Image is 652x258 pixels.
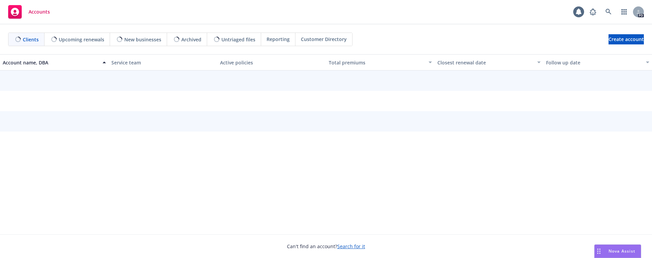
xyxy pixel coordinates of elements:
span: Reporting [267,36,290,43]
div: Total premiums [329,59,424,66]
button: Follow up date [543,54,652,71]
span: Accounts [29,9,50,15]
span: Nova Assist [609,248,635,254]
button: Nova Assist [594,244,641,258]
a: Search [602,5,615,19]
div: Active policies [220,59,323,66]
span: Archived [181,36,201,43]
span: Clients [23,36,39,43]
button: Service team [109,54,217,71]
div: Service team [111,59,215,66]
span: Customer Directory [301,36,347,43]
button: Closest renewal date [435,54,543,71]
div: Follow up date [546,59,642,66]
a: Accounts [5,2,53,21]
span: Untriaged files [221,36,255,43]
span: Upcoming renewals [59,36,104,43]
span: Can't find an account? [287,243,365,250]
button: Total premiums [326,54,435,71]
a: Switch app [617,5,631,19]
span: New businesses [124,36,161,43]
button: Active policies [217,54,326,71]
div: Closest renewal date [437,59,533,66]
a: Report a Bug [586,5,600,19]
a: Search for it [337,243,365,250]
a: Create account [609,34,644,44]
div: Drag to move [595,245,603,258]
div: Account name, DBA [3,59,98,66]
span: Create account [609,33,644,46]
